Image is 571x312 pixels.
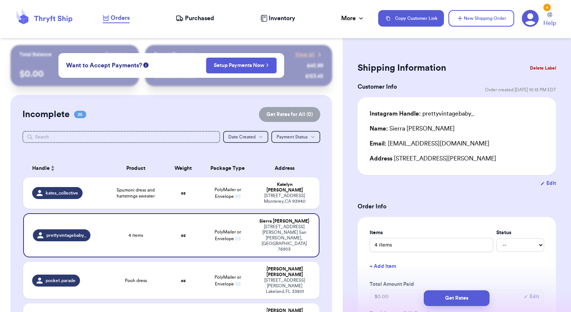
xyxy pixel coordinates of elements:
span: Name: [370,126,388,132]
strong: oz [181,233,186,238]
button: New Shipping Order [448,10,514,27]
div: Sierra [PERSON_NAME] [259,218,310,224]
span: Help [543,19,556,28]
span: Pooh dress [125,278,147,284]
span: View all [295,51,314,58]
span: 4 items [129,232,143,238]
input: Search [22,131,220,143]
div: $ 45.99 [307,62,323,70]
span: pocket.parade [46,278,75,284]
strong: oz [181,278,186,283]
button: Copy Customer Link [378,10,444,27]
div: [STREET_ADDRESS][PERSON_NAME] Lakeland , FL 33801 [259,278,311,294]
a: Orders [103,13,130,23]
div: More [341,14,365,23]
button: Edit [540,180,556,187]
a: Setup Payments Now [214,62,269,69]
span: PolyMailer or Envelope ✉️ [214,187,241,199]
span: 25 [74,111,86,118]
div: 4 [543,4,551,11]
div: Sierra [PERSON_NAME] [370,124,455,133]
span: Want to Accept Payments? [66,61,142,70]
span: Purchased [185,14,214,23]
strong: oz [181,191,186,195]
div: Katelyn [PERSON_NAME] [259,182,311,193]
span: PolyMailer or Envelope ✉️ [214,275,241,286]
label: Total Amount Paid [370,281,544,288]
span: Handle [32,165,50,172]
a: Inventory [260,14,295,23]
span: Email: [370,141,386,147]
span: prettyvintagebaby_ [46,232,86,238]
h2: Shipping Information [358,62,446,74]
span: Address [370,156,392,162]
a: Payout [105,51,130,58]
span: Payout [105,51,121,58]
label: Items [370,229,493,236]
a: Purchased [176,14,214,23]
div: [PERSON_NAME] [PERSON_NAME] [259,266,311,278]
th: Product [106,159,166,177]
a: 4 [522,10,539,27]
span: Date Created [228,135,256,139]
a: Help [543,12,556,28]
a: View all [295,51,323,58]
span: Inventory [269,14,295,23]
button: Setup Payments Now [206,58,277,73]
th: Address [254,159,320,177]
button: Get Rates for All (0) [259,107,320,122]
p: $ 0.00 [19,68,130,80]
button: Date Created [223,131,268,143]
h2: Incomplete [22,108,70,120]
h3: Customer Info [358,82,397,91]
div: [EMAIL_ADDRESS][DOMAIN_NAME] [370,139,544,148]
th: Package Type [201,159,254,177]
button: Payment Status [271,131,320,143]
span: Payment Status [277,135,308,139]
button: Delete Label [527,60,559,76]
th: Weight [166,159,201,177]
button: + Add Item [367,258,547,275]
span: PolyMailer or Envelope ✉️ [214,230,241,241]
span: Orders [111,13,130,22]
span: Spumoni dress and hartstrings sweater [111,187,161,199]
div: prettyvintagebaby_ [370,109,474,118]
div: [STREET_ADDRESS][PERSON_NAME] San [PERSON_NAME] , [GEOGRAPHIC_DATA] 76903 [259,224,310,252]
div: $ 123.45 [305,73,323,80]
span: kates_collective [46,190,78,196]
span: Order created: [DATE] 10:13 PM EDT [485,87,556,93]
p: Total Balance [19,51,52,58]
div: [STREET_ADDRESS][PERSON_NAME] [370,154,544,163]
label: Status [496,229,544,236]
button: Get Rates [424,290,490,306]
h3: Order Info [358,202,556,211]
p: Recent Payments [154,51,195,58]
button: Sort ascending [50,164,56,173]
span: Instagram Handle: [370,111,421,117]
div: [STREET_ADDRESS] Monterey , CA 93940 [259,193,311,204]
